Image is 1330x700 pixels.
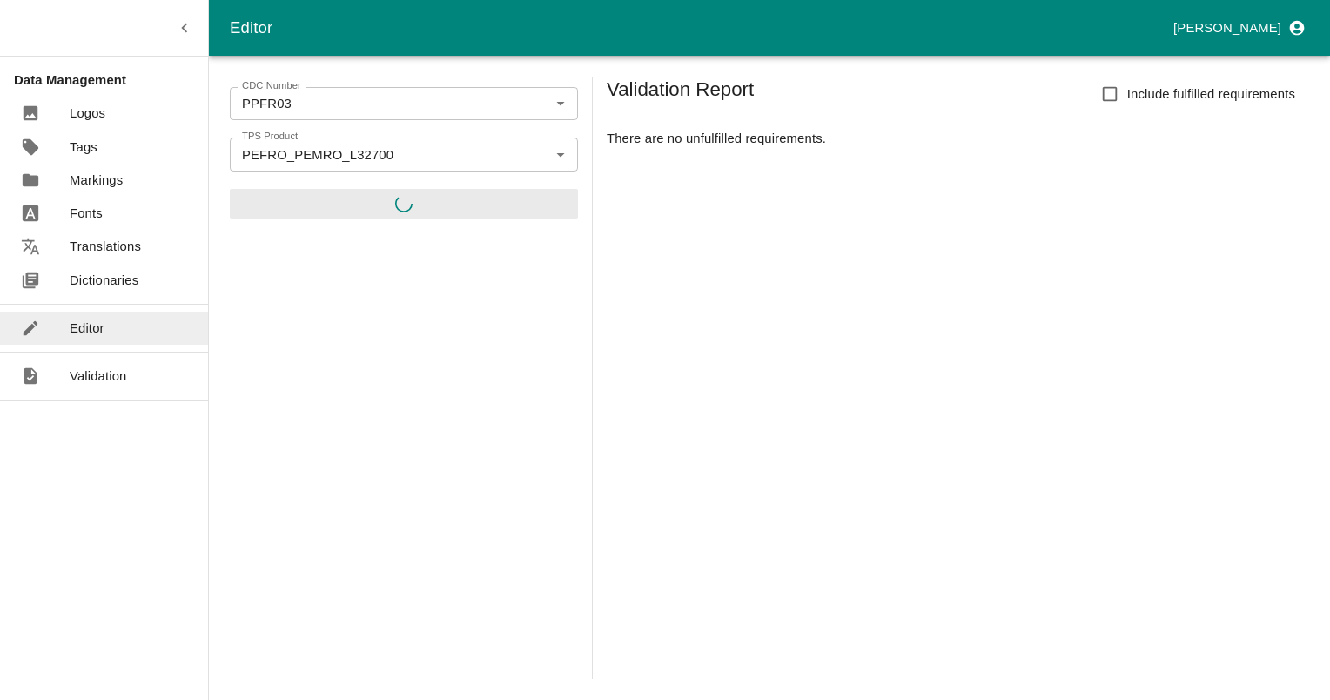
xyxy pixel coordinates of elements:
[1127,84,1295,104] span: Include fulfilled requirements
[242,79,301,93] label: CDC Number
[242,130,298,144] label: TPS Product
[549,143,572,165] button: Open
[70,171,123,190] p: Markings
[70,104,105,123] p: Logos
[70,367,127,386] p: Validation
[70,237,141,256] p: Translations
[70,138,97,157] p: Tags
[70,204,103,223] p: Fonts
[607,77,754,111] h5: Validation Report
[70,271,138,290] p: Dictionaries
[607,129,1295,148] p: There are no unfulfilled requirements.
[14,71,208,90] p: Data Management
[1166,13,1309,43] button: profile
[1173,18,1281,37] p: [PERSON_NAME]
[230,15,1166,41] div: Editor
[549,92,572,115] button: Open
[70,319,104,338] p: Editor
